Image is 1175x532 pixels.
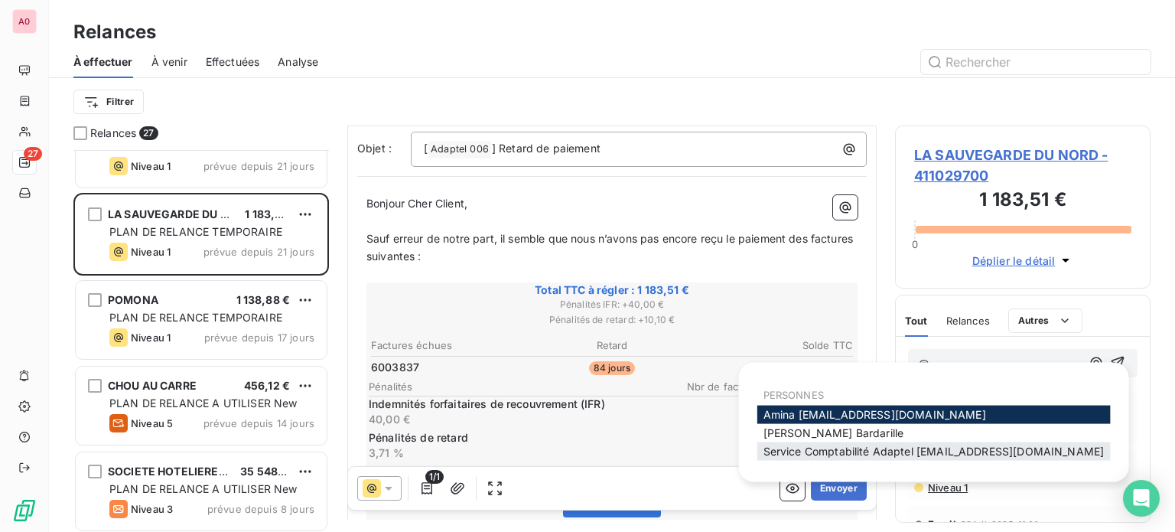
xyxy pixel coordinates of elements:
[240,465,306,478] span: 35 548,62 €
[763,389,824,401] span: PERSONNES
[811,476,867,501] button: Envoyer
[73,150,329,532] div: grid
[919,357,929,370] span: @
[905,315,928,327] span: Tout
[532,338,692,354] th: Retard
[108,293,158,306] span: POMONA
[203,417,314,429] span: prévue depuis 14 jours
[1008,308,1082,333] button: Autres
[24,147,42,161] span: 27
[914,186,1131,217] h3: 1 183,51 €
[109,482,298,495] span: PLAN DE RELANCE A UTILISER New
[245,207,297,220] span: 1 183,51 €
[492,142,601,155] span: ] Retard de paiement
[669,430,760,461] span: 1
[108,379,197,392] span: CHOU AU CARRE
[131,160,171,172] span: Niveau 1
[370,338,530,354] th: Factures échues
[369,380,672,393] span: Pénalités
[369,446,666,461] p: 3,71 %
[424,142,428,155] span: [
[914,145,1131,186] span: LA SAUVEGARDE DU NORD - 411029700
[244,379,290,392] span: 456,12 €
[926,481,968,494] span: Niveau 1
[206,54,260,70] span: Effectuées
[12,498,37,523] img: Logo LeanPay
[357,142,392,155] span: Objet :
[203,246,314,258] span: prévue depuis 21 jours
[694,359,854,376] td: 1 183,51 €
[968,252,1079,269] button: Déplier le détail
[369,298,855,312] span: Pénalités IFR : + 40,00 €
[366,232,856,263] span: Sauf erreur de notre part, il semble que nous n’avons pas encore reçu le paiement des factures su...
[946,315,990,327] span: Relances
[763,426,904,439] span: [PERSON_NAME] Bardarille
[369,313,855,327] span: Pénalités de retard : + 10,10 €
[369,282,855,298] span: Total TTC à régler : 1 183,51 €
[131,246,171,258] span: Niveau 1
[425,470,444,484] span: 1/1
[139,126,158,140] span: 27
[73,90,144,114] button: Filtrer
[109,397,298,410] span: PLAN DE RELANCE A UTILISER New
[207,503,314,515] span: prévue depuis 8 jours
[203,160,314,172] span: prévue depuis 21 jours
[694,338,854,354] th: Solde TTC
[369,430,666,446] p: Pénalités de retard
[151,54,187,70] span: À venir
[672,380,763,393] span: Nbr de factures
[90,126,136,141] span: Relances
[763,408,986,421] span: Amina [EMAIL_ADDRESS][DOMAIN_NAME]
[371,360,419,375] span: 6003837
[131,331,171,344] span: Niveau 1
[108,207,252,220] span: LA SAUVEGARDE DU NORD
[912,238,918,250] span: 0
[961,520,1038,529] span: 23 juil. 2025, 11:01
[366,197,467,210] span: Bonjour Cher Client,
[236,293,291,306] span: 1 138,88 €
[928,518,956,530] span: Email
[73,54,133,70] span: À effectuer
[278,54,318,70] span: Analyse
[204,331,314,344] span: prévue depuis 17 jours
[108,465,267,478] span: SOCIETE HOTELIERE DU PAYS
[131,503,173,515] span: Niveau 3
[972,253,1056,269] span: Déplier le détail
[369,397,666,412] p: Indemnités forfaitaires de recouvrement (IFR)
[763,445,1105,458] span: Service Comptabilité Adaptel [EMAIL_ADDRESS][DOMAIN_NAME]
[109,225,282,238] span: PLAN DE RELANCE TEMPORAIRE
[669,397,760,427] span: 1
[428,141,491,158] span: Adaptel 006
[1123,480,1160,517] div: Open Intercom Messenger
[131,417,173,429] span: Niveau 5
[369,412,666,427] p: 40,00 €
[921,50,1151,74] input: Rechercher
[109,311,282,324] span: PLAN DE RELANCE TEMPORAIRE
[12,9,37,34] div: A0
[589,361,635,375] span: 84 jours
[73,18,156,46] h3: Relances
